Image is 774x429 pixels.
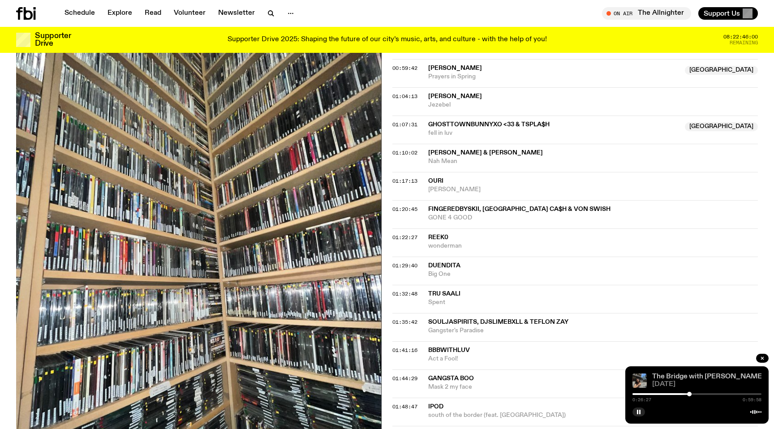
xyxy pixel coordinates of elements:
[392,292,417,296] button: 01:32:48
[428,150,543,156] span: [PERSON_NAME] & [PERSON_NAME]
[392,318,417,326] span: 01:35:42
[632,398,651,402] span: 0:26:27
[652,373,764,380] a: The Bridge with [PERSON_NAME]
[428,129,679,137] span: fell in luv
[392,179,417,184] button: 01:17:13
[59,7,100,20] a: Schedule
[392,122,417,127] button: 01:07:31
[428,121,550,128] span: GhosttownBunnyxo <33 & Tspla$h
[392,235,417,240] button: 01:22:27
[428,214,758,222] span: GONE 4 GOOD
[704,9,740,17] span: Support Us
[428,383,758,391] span: Mask 2 my face
[392,206,417,213] span: 01:20:45
[428,403,443,410] span: iPod
[652,381,761,388] span: [DATE]
[228,36,547,44] p: Supporter Drive 2025: Shaping the future of our city’s music, arts, and culture - with the help o...
[35,32,71,47] h3: Supporter Drive
[698,7,758,20] button: Support Us
[685,122,758,131] span: [GEOGRAPHIC_DATA]
[428,411,679,420] span: south of the border (feat. [GEOGRAPHIC_DATA])
[392,347,417,354] span: 01:41:16
[392,177,417,184] span: 01:17:13
[428,206,611,212] span: fingeredbyskii, [GEOGRAPHIC_DATA] CA$h & Von swish
[168,7,211,20] a: Volunteer
[723,34,758,39] span: 08:22:46:00
[392,64,417,72] span: 00:59:42
[392,93,417,100] span: 01:04:13
[730,40,758,45] span: Remaining
[428,347,470,353] span: BBBwithluv
[392,375,417,382] span: 01:44:29
[428,375,474,382] span: Gangsta Boo
[428,178,443,184] span: ouri
[428,234,448,240] span: Reek0
[428,65,482,71] span: [PERSON_NAME]
[392,207,417,212] button: 01:20:45
[392,234,417,241] span: 01:22:27
[392,150,417,155] button: 01:10:02
[428,326,758,335] span: Gangster's Paradise
[392,66,417,71] button: 00:59:42
[392,262,417,269] span: 01:29:40
[428,291,460,297] span: TRU SAALI
[428,73,679,81] span: Prayers in Spring
[428,262,460,269] span: duendita
[428,185,758,194] span: [PERSON_NAME]
[428,319,568,325] span: Souljaspirits, DjSlimebxll & Teflon Zay
[392,121,417,128] span: 01:07:31
[602,7,691,20] button: On AirThe Allnighter
[428,270,758,279] span: Big One
[392,403,417,410] span: 01:48:47
[428,101,758,109] span: Jezebel
[392,94,417,99] button: 01:04:13
[392,290,417,297] span: 01:32:48
[139,7,167,20] a: Read
[102,7,138,20] a: Explore
[392,376,417,381] button: 01:44:29
[428,93,482,99] span: [PERSON_NAME]
[392,404,417,409] button: 01:48:47
[392,263,417,268] button: 01:29:40
[428,242,758,250] span: wonderman
[743,398,761,402] span: 0:59:58
[213,7,260,20] a: Newsletter
[392,149,417,156] span: 01:10:02
[392,348,417,353] button: 01:41:16
[392,320,417,325] button: 01:35:42
[428,157,758,166] span: Nah Mean
[428,355,758,363] span: Act a Fool!
[685,66,758,75] span: [GEOGRAPHIC_DATA]
[428,298,758,307] span: Spent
